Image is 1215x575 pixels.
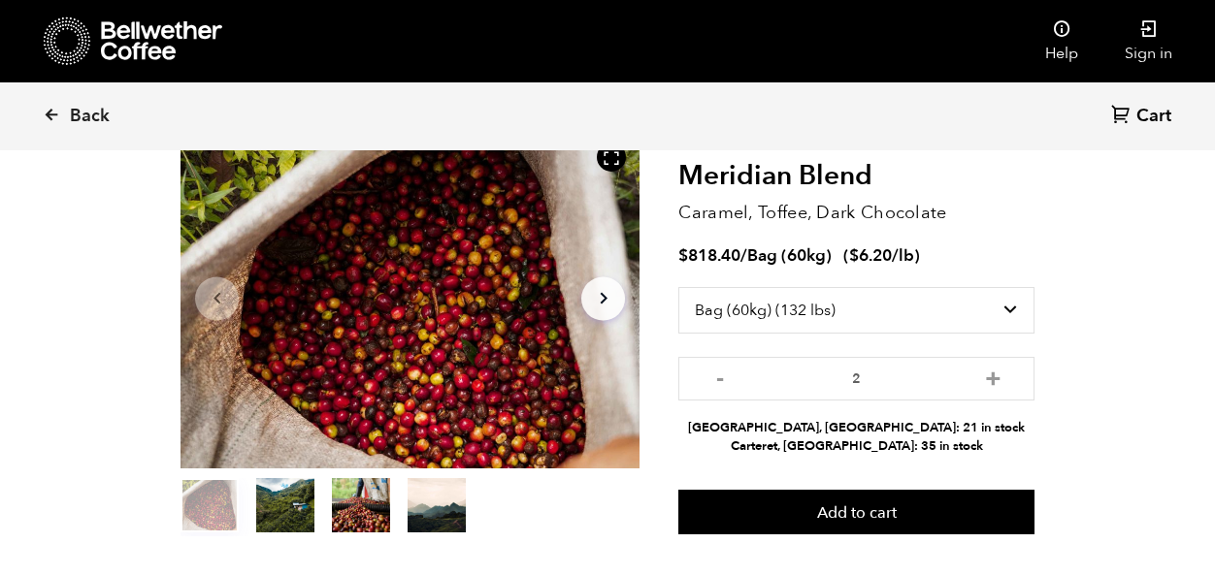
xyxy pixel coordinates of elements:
li: Carteret, [GEOGRAPHIC_DATA]: 35 in stock [678,437,1034,456]
bdi: 6.20 [849,244,892,267]
li: [GEOGRAPHIC_DATA], [GEOGRAPHIC_DATA]: 21 in stock [678,419,1034,437]
span: /lb [892,244,914,267]
button: + [981,367,1005,386]
span: $ [678,244,688,267]
bdi: 818.40 [678,244,740,267]
h2: Meridian Blend [678,160,1034,193]
span: Cart [1136,105,1171,128]
a: Cart [1111,104,1176,130]
span: ( ) [843,244,920,267]
button: - [707,367,732,386]
span: / [740,244,747,267]
span: Bag (60kg) [747,244,832,267]
span: $ [849,244,859,267]
p: Caramel, Toffee, Dark Chocolate [678,200,1034,226]
button: Add to cart [678,490,1034,534]
span: Back [70,105,110,128]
